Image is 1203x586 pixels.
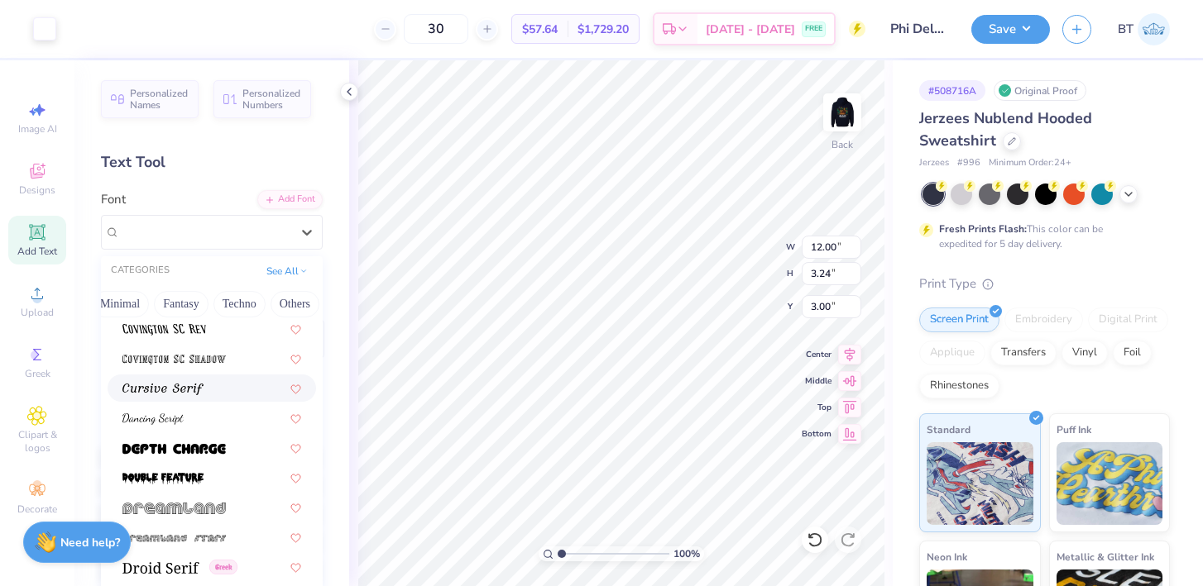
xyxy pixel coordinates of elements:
[919,80,985,101] div: # 508716A
[271,291,319,317] button: Others
[1113,341,1152,365] div: Foil
[971,15,1050,44] button: Save
[101,151,323,174] div: Text Tool
[989,156,1071,170] span: Minimum Order: 24 +
[1088,307,1168,332] div: Digital Print
[927,442,1033,525] img: Standard
[919,374,999,398] div: Rhinestones
[919,307,999,332] div: Screen Print
[706,21,795,38] span: [DATE] - [DATE]
[826,96,859,129] img: Back
[1057,442,1163,525] img: Puff Ink
[919,156,949,170] span: Jerzees
[927,548,967,565] span: Neon Ink
[1057,421,1091,438] span: Puff Ink
[19,183,55,197] span: Designs
[994,80,1086,101] div: Original Proof
[832,137,853,152] div: Back
[91,291,149,317] button: Minimal
[919,108,1092,150] span: Jerzees Nublend Hooded Sweatshirt
[122,354,226,365] img: Covington SC Shadow
[1057,548,1154,565] span: Metallic & Glitter Ink
[209,560,237,574] span: Greek
[261,263,313,279] button: See All
[122,562,199,574] img: Droid Serif
[257,190,323,209] div: Add Font
[154,291,208,317] button: Fantasy
[802,375,832,387] span: Middle
[404,14,468,44] input: – –
[939,222,1027,236] strong: Fresh Prints Flash:
[122,532,226,544] img: Dreamland Stars
[25,367,50,380] span: Greek
[8,428,66,455] span: Clipart & logos
[990,341,1057,365] div: Transfers
[17,503,57,516] span: Decorate
[673,546,700,561] span: 100 %
[130,88,189,111] span: Personalized Names
[939,222,1143,251] div: This color can be expedited for 5 day delivery.
[122,473,204,484] img: Double Feature
[802,428,832,440] span: Bottom
[957,156,980,170] span: # 996
[919,341,985,365] div: Applique
[122,443,226,455] img: Depth Charge
[60,535,120,550] strong: Need help?
[1004,307,1083,332] div: Embroidery
[1138,13,1170,45] img: Browning Trainer
[122,503,226,514] img: Dreamland
[122,413,184,425] img: Dancing Script
[111,264,170,278] div: CATEGORIES
[242,88,301,111] span: Personalized Numbers
[1118,13,1170,45] a: BT
[213,291,266,317] button: Techno
[805,23,822,35] span: FREE
[919,274,1170,293] div: Print Type
[578,21,629,38] span: $1,729.20
[1118,20,1134,39] span: BT
[927,421,971,438] span: Standard
[1062,341,1108,365] div: Vinyl
[21,306,54,319] span: Upload
[18,122,57,136] span: Image AI
[802,402,832,413] span: Top
[878,12,959,45] input: Untitled Design
[522,21,558,38] span: $57.64
[802,349,832,360] span: Center
[17,245,57,258] span: Add Text
[101,190,126,209] label: Font
[122,384,204,395] img: Cursive Serif
[122,324,206,336] img: Covington SC Rev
